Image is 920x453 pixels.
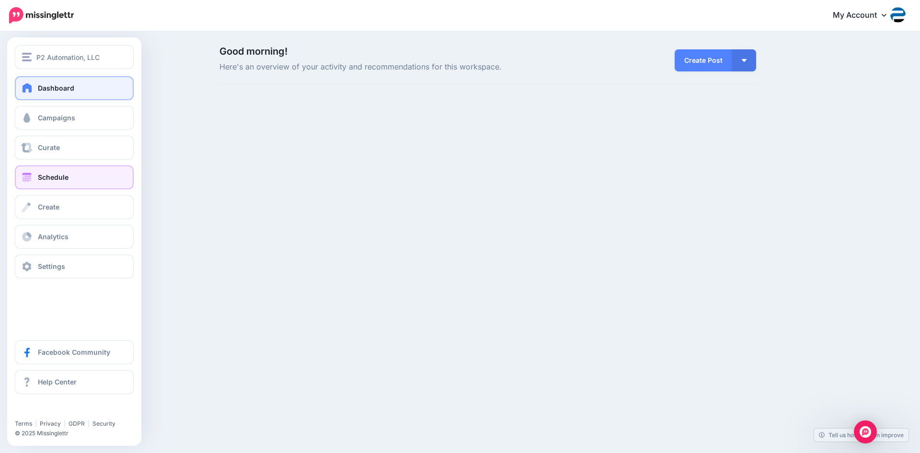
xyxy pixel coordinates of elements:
[15,255,134,279] a: Settings
[9,7,74,23] img: Missinglettr
[15,420,32,427] a: Terms
[22,53,32,61] img: menu.png
[15,106,134,130] a: Campaigns
[15,195,134,219] a: Create
[15,165,134,189] a: Schedule
[854,420,877,443] div: Open Intercom Messenger
[15,429,139,438] li: © 2025 Missinglettr
[35,420,37,427] span: |
[38,232,69,241] span: Analytics
[64,420,66,427] span: |
[69,420,85,427] a: GDPR
[38,143,60,151] span: Curate
[15,45,134,69] button: P2 Automation, LLC
[88,420,90,427] span: |
[38,203,59,211] span: Create
[814,429,908,441] a: Tell us how we can improve
[15,76,134,100] a: Dashboard
[38,84,74,92] span: Dashboard
[36,52,100,63] span: P2 Automation, LLC
[38,378,77,386] span: Help Center
[742,59,747,62] img: arrow-down-white.png
[92,420,115,427] a: Security
[219,46,287,57] span: Good morning!
[823,4,906,27] a: My Account
[15,340,134,364] a: Facebook Community
[38,262,65,270] span: Settings
[38,348,110,356] span: Facebook Community
[219,61,573,73] span: Here's an overview of your activity and recommendations for this workspace.
[15,136,134,160] a: Curate
[675,49,732,71] a: Create Post
[38,173,69,181] span: Schedule
[40,420,61,427] a: Privacy
[15,406,88,416] iframe: Twitter Follow Button
[15,225,134,249] a: Analytics
[38,114,75,122] span: Campaigns
[15,370,134,394] a: Help Center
